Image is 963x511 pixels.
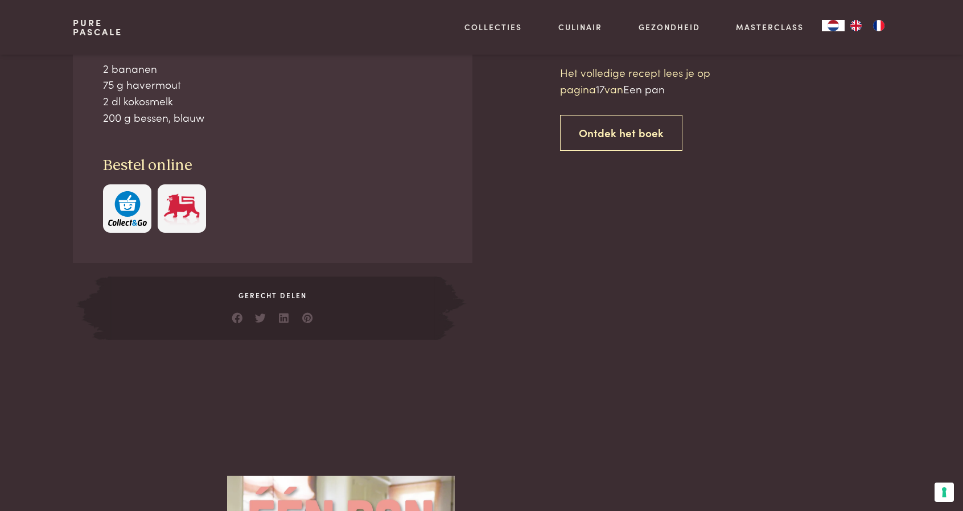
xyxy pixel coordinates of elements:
div: 200 g bessen, blauw [103,109,442,126]
div: 2 bananen [103,60,442,77]
div: 2 dl kokosmelk [103,93,442,109]
a: Gezondheid [639,21,700,33]
span: 17 [596,81,604,96]
img: Delhaize [162,191,201,226]
a: Collecties [464,21,522,33]
div: Language [822,20,845,31]
a: Masterclass [736,21,804,33]
a: PurePascale [73,18,122,36]
span: Gerecht delen [108,290,437,300]
p: Het volledige recept lees je op pagina van [560,64,754,97]
a: EN [845,20,867,31]
span: Een pan [623,81,665,96]
a: FR [867,20,890,31]
ul: Language list [845,20,890,31]
div: 75 g havermout [103,76,442,93]
a: Culinair [558,21,602,33]
button: Uw voorkeuren voor toestemming voor trackingtechnologieën [935,483,954,502]
aside: Language selected: Nederlands [822,20,890,31]
h3: Bestel online [103,156,442,176]
a: NL [822,20,845,31]
img: c308188babc36a3a401bcb5cb7e020f4d5ab42f7cacd8327e500463a43eeb86c.svg [108,191,147,226]
a: Ontdek het boek [560,115,682,151]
